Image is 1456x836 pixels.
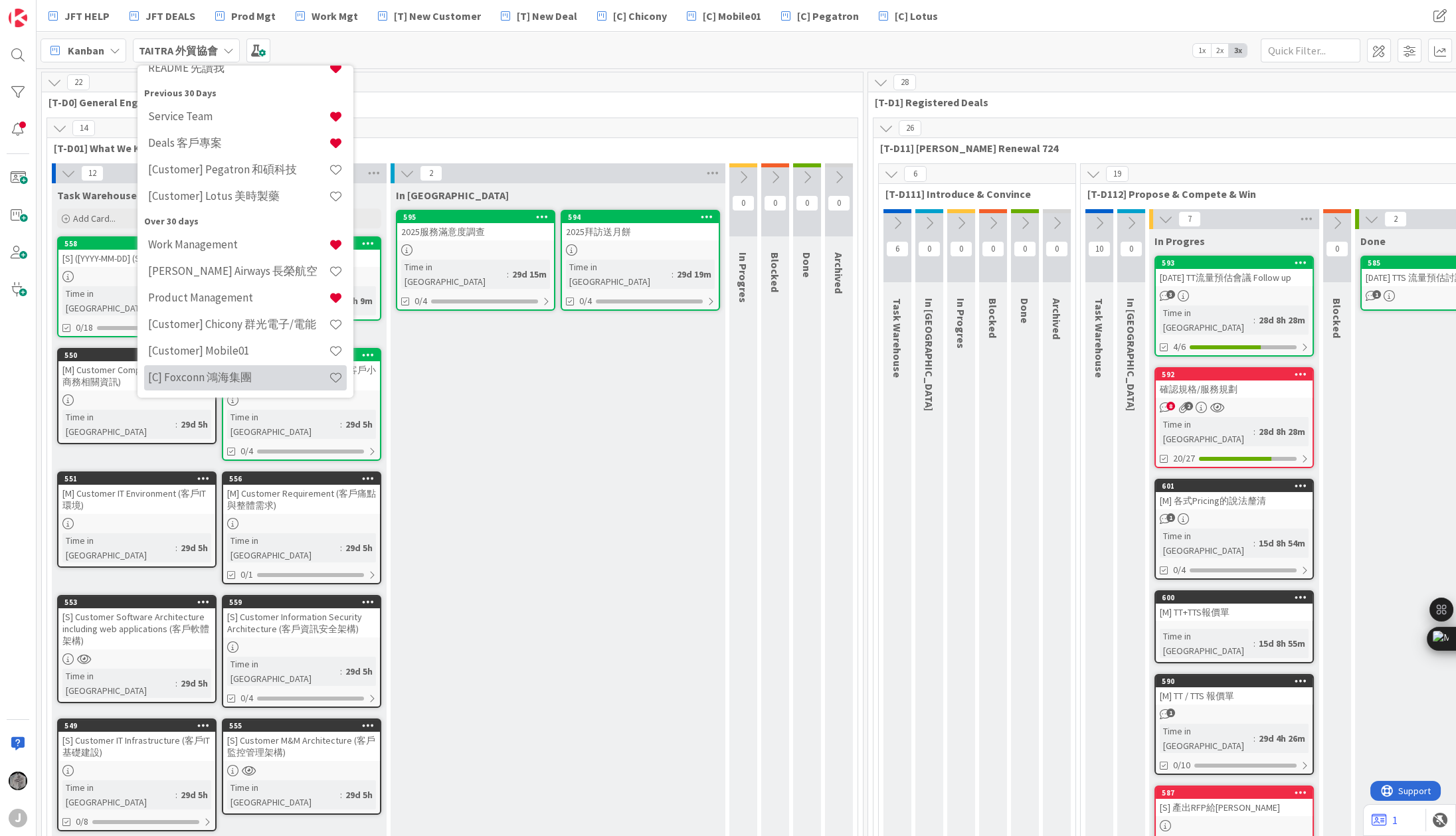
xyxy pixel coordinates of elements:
[175,788,177,802] span: :
[139,44,218,57] b: TAITRA 外貿協會
[148,344,329,357] h4: [Customer] Mobile01
[893,74,916,90] span: 28
[62,669,175,698] div: Time in [GEOGRAPHIC_DATA]
[1166,513,1175,522] span: 1
[342,664,376,679] div: 29d 5h
[62,286,175,315] div: Time in [GEOGRAPHIC_DATA]
[797,8,859,24] span: [C] Pegatron
[1253,313,1255,327] span: :
[177,788,211,802] div: 29d 5h
[229,721,380,730] div: 555
[1166,709,1175,717] span: 1
[148,317,329,331] h4: [Customer] Chicony 群光電子/電能
[1093,298,1106,378] span: Task Warehouse
[57,471,217,568] a: 551[M] Customer IT Environment (客戶IT環境)Time in [GEOGRAPHIC_DATA]:29d 5h
[737,252,750,303] span: In Progres
[1360,234,1386,248] span: Done
[1173,758,1190,772] span: 0/10
[223,473,380,514] div: 556[M] Customer Requirement (客戶痛點與整體需求)
[1156,380,1313,398] div: 確認規格/服務規劃
[9,772,27,790] img: TL
[148,371,329,384] h4: [C] Foxconn 鴻海集團
[1156,675,1313,687] div: 590
[227,533,340,562] div: Time in [GEOGRAPHIC_DATA]
[223,485,380,514] div: [M] Customer Requirement (客戶痛點與整體需求)
[223,473,380,485] div: 556
[589,4,675,28] a: [C] Chicony
[240,444,253,458] span: 0/4
[885,187,1059,201] span: [T-D111] Introduce & Convince
[886,241,909,257] span: 6
[175,417,177,432] span: :
[568,212,719,222] div: 594
[67,74,90,90] span: 22
[566,260,672,289] div: Time in [GEOGRAPHIC_DATA]
[955,298,968,349] span: In Progres
[703,8,761,24] span: [C] Mobile01
[672,267,674,282] span: :
[1156,592,1313,621] div: 600[M] TT+TTS報價單
[1173,563,1186,577] span: 0/4
[562,211,719,223] div: 594
[229,598,380,607] div: 559
[1154,234,1205,248] span: In Progres
[1125,298,1138,411] span: In Queue
[58,238,215,250] div: 558
[1156,675,1313,705] div: 590[M] TT / TTS 報價單
[288,4,366,28] a: Work Mgt
[1156,592,1313,604] div: 600
[57,189,137,202] span: Task Warehouse
[1106,166,1129,182] span: 19
[1160,629,1253,658] div: Time in [GEOGRAPHIC_DATA]
[800,252,814,278] span: Done
[509,267,550,282] div: 29d 15m
[58,608,215,649] div: [S] Customer Software Architecture including web applications (客戶軟體架構)
[1162,370,1313,379] div: 592
[1178,211,1201,227] span: 7
[1261,39,1360,62] input: Quick Filter...
[397,211,554,240] div: 5952025服務滿意度調查
[986,298,1000,338] span: Blocked
[1154,674,1314,775] a: 590[M] TT / TTS 報價單Time in [GEOGRAPHIC_DATA]:29d 4h 26m0/10
[1211,44,1229,57] span: 2x
[58,485,215,514] div: [M] Customer IT Environment (客戶IT環境)
[1372,290,1381,299] span: 1
[64,474,215,483] div: 551
[148,110,329,123] h4: Service Team
[1014,241,1036,257] span: 0
[57,236,217,337] a: 558[S] ([YYYY-MM-DD] (Subject) 單次溝通Time in [GEOGRAPHIC_DATA]:30d 1h0/18
[62,780,175,809] div: Time in [GEOGRAPHIC_DATA]
[1166,290,1175,299] span: 3
[58,720,215,732] div: 549
[1255,424,1309,439] div: 28d 8h 28m
[414,294,427,308] span: 0/4
[1255,731,1309,746] div: 29d 4h 26m
[177,676,211,691] div: 29d 5h
[1162,677,1313,686] div: 590
[223,720,380,732] div: 555
[1326,241,1348,257] span: 0
[579,294,592,308] span: 0/4
[1193,44,1211,57] span: 1x
[28,2,60,18] span: Support
[420,165,442,181] span: 2
[1156,604,1313,621] div: [M] TT+TTS報價單
[58,720,215,761] div: 549[S] Customer IT Infrastructure (客戶IT基礎建設)
[1156,369,1313,380] div: 592
[9,809,27,827] div: J
[62,533,175,562] div: Time in [GEOGRAPHIC_DATA]
[9,9,27,27] img: Visit kanbanzone.com
[1253,636,1255,651] span: :
[1156,369,1313,398] div: 592確認規格/服務規劃
[832,252,846,293] span: Archived
[58,596,215,608] div: 553
[340,788,342,802] span: :
[148,136,329,149] h4: Deals 客戶專案
[76,321,93,335] span: 0/18
[340,417,342,432] span: :
[764,195,786,211] span: 0
[231,8,276,24] span: Prod Mgt
[58,473,215,485] div: 551
[222,595,381,708] a: 559[S] Customer Information Security Architecture (客戶資訊安全架構)Time in [GEOGRAPHIC_DATA]:29d 5h0/4
[62,410,175,439] div: Time in [GEOGRAPHIC_DATA]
